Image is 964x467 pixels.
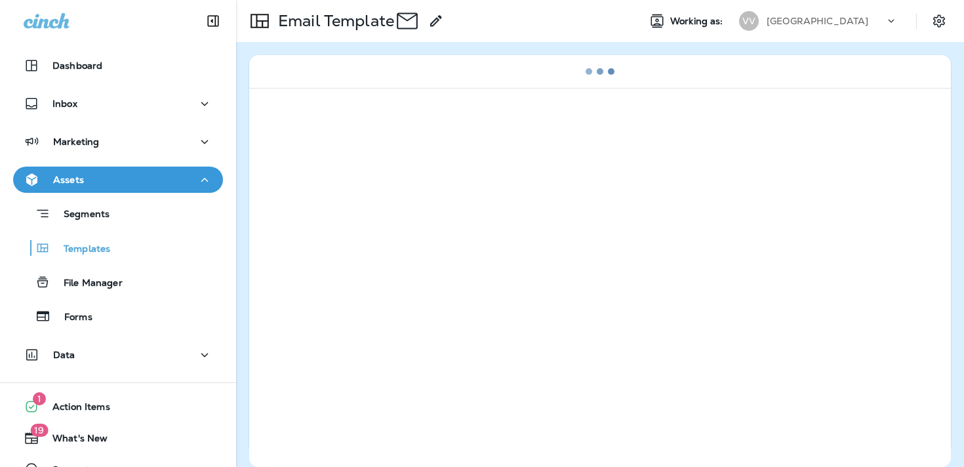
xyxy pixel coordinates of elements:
button: Segments [13,199,223,228]
p: Email Template [273,11,394,31]
button: File Manager [13,268,223,296]
p: File Manager [50,277,123,290]
button: Templates [13,234,223,262]
button: Data [13,342,223,368]
span: What's New [39,433,108,449]
p: Segments [50,209,110,222]
span: Action Items [39,401,110,417]
span: 1 [33,392,46,405]
p: Inbox [52,98,77,109]
p: Assets [53,174,84,185]
button: Dashboard [13,52,223,79]
button: Forms [13,302,223,330]
span: Working as: [670,16,726,27]
button: 1Action Items [13,394,223,420]
p: [GEOGRAPHIC_DATA] [767,16,868,26]
span: 19 [30,424,48,437]
button: Inbox [13,91,223,117]
p: Forms [51,312,92,324]
button: Collapse Sidebar [195,8,231,34]
p: Dashboard [52,60,102,71]
div: VV [739,11,759,31]
button: Marketing [13,129,223,155]
button: 19What's New [13,425,223,451]
button: Assets [13,167,223,193]
p: Templates [50,243,110,256]
p: Marketing [53,136,99,147]
p: Data [53,350,75,360]
button: Settings [927,9,951,33]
